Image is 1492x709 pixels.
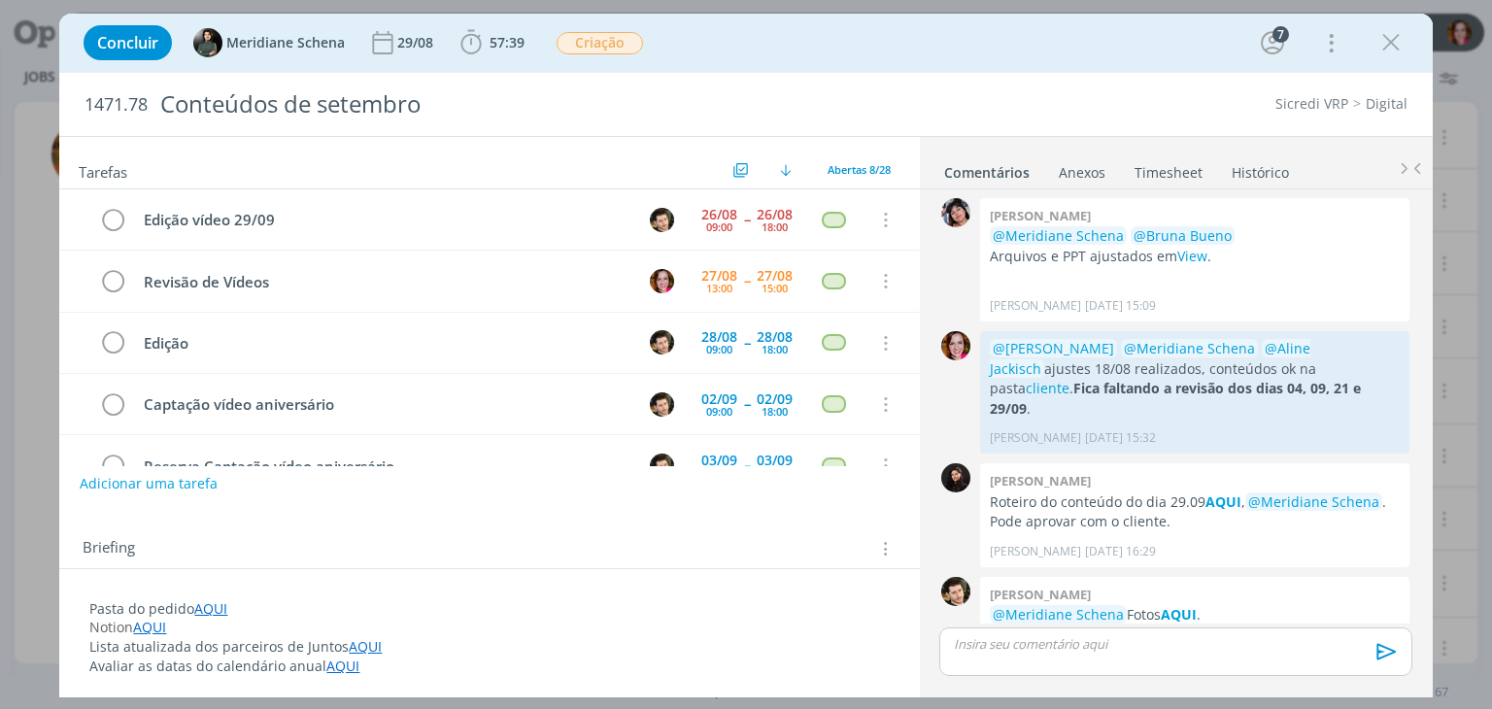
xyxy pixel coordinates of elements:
[762,221,788,232] div: 18:00
[650,392,674,417] img: V
[490,33,525,51] span: 57:39
[89,657,889,676] p: Avaliar as datas do calendário anual
[1059,163,1105,183] div: Anexos
[557,32,643,54] span: Criação
[648,328,677,357] button: V
[1085,543,1156,560] span: [DATE] 16:29
[84,25,172,60] button: Concluir
[1085,297,1156,315] span: [DATE] 15:09
[701,392,737,406] div: 02/09
[85,94,148,116] span: 1471.78
[152,81,848,128] div: Conteúdos de setembro
[941,331,970,360] img: B
[326,657,359,675] a: AQUI
[650,454,674,478] img: V
[89,637,889,657] p: Lista atualizada dos parceiros de Juntos
[706,283,732,293] div: 13:00
[133,618,166,636] a: AQUI
[744,397,750,411] span: --
[706,344,732,354] div: 09:00
[650,330,674,354] img: V
[744,458,750,472] span: --
[828,162,891,177] span: Abertas 8/28
[990,207,1091,224] b: [PERSON_NAME]
[990,297,1081,315] p: [PERSON_NAME]
[89,618,133,636] span: Notion
[648,389,677,419] button: V
[193,28,222,57] img: M
[941,198,970,227] img: E
[762,406,788,417] div: 18:00
[135,208,631,232] div: Edição vídeo 29/09
[993,605,1124,624] span: @Meridiane Schena
[701,208,737,221] div: 26/08
[556,31,644,55] button: Criação
[89,599,889,619] p: Pasta do pedido
[990,429,1081,447] p: [PERSON_NAME]
[648,451,677,480] button: V
[1085,429,1156,447] span: [DATE] 15:32
[1161,605,1197,624] a: AQUI
[706,406,732,417] div: 09:00
[135,455,631,479] div: Reserva Captação vídeo aniversário
[990,605,1400,625] p: Fotos .
[1366,94,1407,113] a: Digital
[1272,26,1289,43] div: 7
[990,339,1310,377] span: @Aline Jackisch
[990,543,1081,560] p: [PERSON_NAME]
[650,269,674,293] img: B
[941,463,970,492] img: L
[701,454,737,467] div: 03/09
[1231,154,1290,183] a: Histórico
[1134,226,1232,245] span: @Bruna Bueno
[990,472,1091,490] b: [PERSON_NAME]
[1205,492,1241,511] a: AQUI
[757,208,793,221] div: 26/08
[135,392,631,417] div: Captação vídeo aniversário
[648,205,677,234] button: V
[1134,154,1204,183] a: Timesheet
[1248,492,1379,511] span: @Meridiane Schena
[1177,247,1207,265] a: View
[780,164,792,176] img: arrow-down.svg
[757,392,793,406] div: 02/09
[744,274,750,287] span: --
[97,35,158,51] span: Concluir
[990,339,1400,419] p: ajustes 18/08 realizados, conteúdos ok na pasta . .
[194,599,227,618] a: AQUI
[990,492,1400,532] p: Roteiro do conteúdo do dia 29.09 , . Pode aprovar com o cliente.
[762,344,788,354] div: 18:00
[1275,94,1348,113] a: Sicredi VRP
[193,28,345,57] button: MMeridiane Schena
[990,247,1400,266] p: Arquivos e PPT ajustados em .
[943,154,1031,183] a: Comentários
[744,213,750,226] span: --
[744,336,750,350] span: --
[993,339,1114,357] span: @[PERSON_NAME]
[757,330,793,344] div: 28/08
[135,270,631,294] div: Revisão de Vídeos
[135,331,631,355] div: Edição
[1124,339,1255,357] span: @Meridiane Schena
[397,36,437,50] div: 29/08
[757,269,793,283] div: 27/08
[79,158,127,182] span: Tarefas
[701,269,737,283] div: 27/08
[1026,379,1069,397] a: cliente
[650,208,674,232] img: V
[706,221,732,232] div: 09:00
[648,266,677,295] button: B
[757,454,793,467] div: 03/09
[701,330,737,344] div: 28/08
[990,586,1091,603] b: [PERSON_NAME]
[993,226,1124,245] span: @Meridiane Schena
[83,536,135,561] span: Briefing
[990,379,1361,417] strong: Fica faltando a revisão dos dias 04, 09, 21 e 29/09
[79,466,219,501] button: Adicionar uma tarefa
[1257,27,1288,58] button: 7
[59,14,1432,697] div: dialog
[349,637,382,656] a: AQUI
[456,27,529,58] button: 57:39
